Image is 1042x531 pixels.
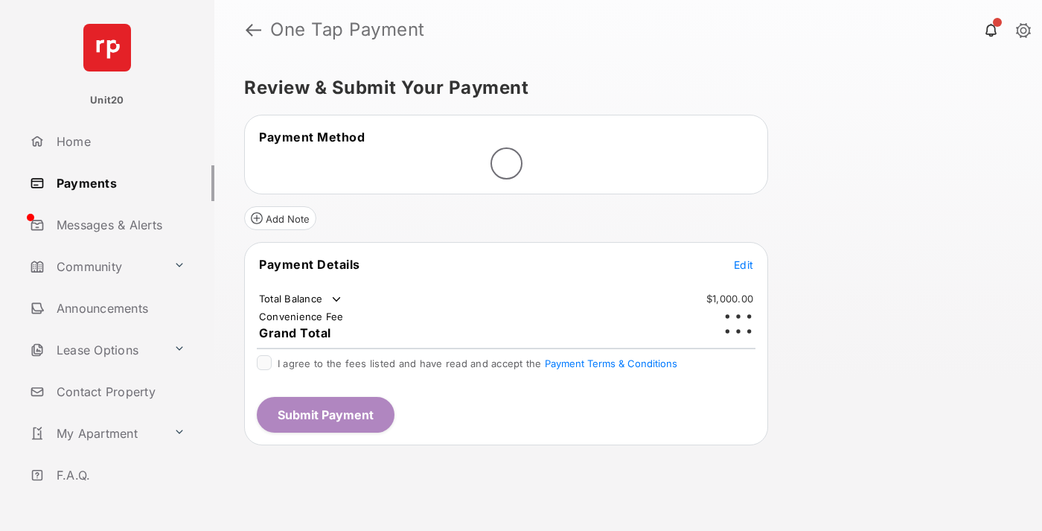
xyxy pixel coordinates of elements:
[83,24,131,71] img: svg+xml;base64,PHN2ZyB4bWxucz0iaHR0cDovL3d3dy53My5vcmcvMjAwMC9zdmciIHdpZHRoPSI2NCIgaGVpZ2h0PSI2NC...
[706,292,754,305] td: $1,000.00
[259,257,360,272] span: Payment Details
[734,257,753,272] button: Edit
[257,397,394,433] button: Submit Payment
[545,357,677,369] button: I agree to the fees listed and have read and accept the
[24,124,214,159] a: Home
[270,21,425,39] strong: One Tap Payment
[24,290,214,326] a: Announcements
[244,206,316,230] button: Add Note
[90,93,124,108] p: Unit20
[24,374,214,410] a: Contact Property
[24,416,167,451] a: My Apartment
[244,79,1000,97] h5: Review & Submit Your Payment
[24,457,214,493] a: F.A.Q.
[259,130,365,144] span: Payment Method
[24,332,167,368] a: Lease Options
[258,310,345,323] td: Convenience Fee
[734,258,753,271] span: Edit
[24,207,214,243] a: Messages & Alerts
[259,325,331,340] span: Grand Total
[258,292,344,307] td: Total Balance
[24,249,167,284] a: Community
[24,165,214,201] a: Payments
[278,357,677,369] span: I agree to the fees listed and have read and accept the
